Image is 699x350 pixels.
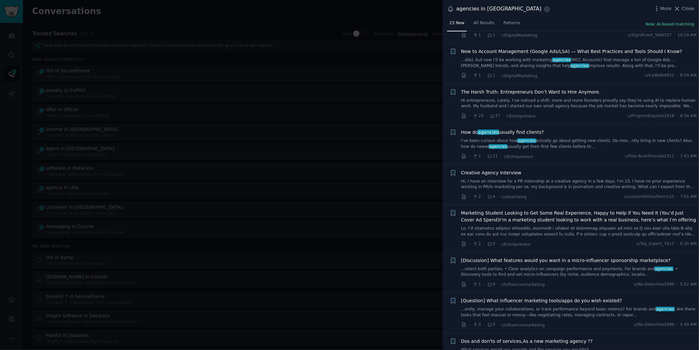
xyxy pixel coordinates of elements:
[680,282,697,288] span: 5:52 AM
[483,153,485,160] span: ·
[570,63,589,68] span: agencies
[461,169,522,176] a: Creative Agency Interview
[473,153,481,159] span: 2
[501,282,545,287] span: r/influencermarketing
[469,241,470,248] span: ·
[654,5,672,12] button: More
[680,153,697,159] span: 7:43 AM
[487,322,495,328] span: 0
[483,241,485,248] span: ·
[461,297,622,304] a: [Question] What influencer marketing tools/apps do you wish existed?
[478,130,499,135] span: agencies
[628,32,672,38] span: u/Significant_Yak6337
[487,241,495,247] span: 5
[483,193,485,200] span: ·
[680,113,697,119] span: 8:34 AM
[655,267,673,271] span: agencies
[469,72,470,79] span: ·
[656,307,675,311] span: agencies
[645,73,674,79] span: u/IcyWalk4852
[677,73,678,79] span: ·
[680,194,697,200] span: 7:01 AM
[498,241,499,248] span: ·
[461,57,697,69] a: ...alls), but now I’ll be working with marketingagencies(MCC Accounts) that manage a ton of Googl...
[634,322,674,328] span: u/No-Detective2999
[498,32,499,39] span: ·
[483,322,485,328] span: ·
[680,73,697,79] span: 8:54 AM
[489,144,508,149] span: agencies
[473,282,481,288] span: 1
[487,73,495,79] span: 1
[634,282,674,288] span: u/No-Detective2999
[501,18,522,31] a: Patterns
[461,129,544,136] span: How do usually find clients?
[674,5,694,12] button: Close
[677,241,678,247] span: ·
[461,266,697,278] a: ...rotect both parties. • Clear analytics on campaign performance and payments. For brands andage...
[461,98,697,109] a: Hi entrepreneurs, Lately, I’ve noticed a shift: more and more founders proudly say they’re using ...
[473,194,481,200] span: 2
[469,281,470,288] span: ·
[674,32,675,38] span: ·
[677,113,678,119] span: ·
[504,154,533,159] span: r/Entrepreneur
[474,20,494,26] span: All Results
[483,281,485,288] span: ·
[490,113,500,119] span: 57
[498,72,499,79] span: ·
[461,138,697,149] a: I’ve been curious about howagenciesactually go about getting new clients. Do mos...ntly bring in ...
[677,194,678,200] span: ·
[503,113,504,119] span: ·
[677,282,678,288] span: ·
[487,32,495,38] span: 1
[469,193,470,200] span: ·
[461,257,671,264] a: [Discussion] What features would you want in a micro-influencer sponsorship marketplace?
[461,48,682,55] a: New to Account Management (Google Ads/LSA) — What Best Practices and Tools Should I Know?
[473,113,483,119] span: 29
[678,32,697,38] span: 10:24 AM
[449,20,464,26] span: 23 New
[680,322,697,328] span: 5:49 AM
[469,32,470,39] span: ·
[501,195,527,199] span: r/advertising
[646,22,694,27] button: New: AI-based matching
[461,226,697,237] a: Lo, I’d sitametco adipisci elitseddo, eiusmodt i utlabor et doloremag aliquaen ad mini ve Q nos e...
[461,89,601,96] a: The Harsh Truth: Entrepreneurs Don’t Want to Hire Anymore.
[628,113,674,119] span: u/ProgramExpress2918
[447,18,467,31] a: 23 New
[487,194,495,200] span: 4
[461,179,697,190] a: Hi, I have an interview for a PR internship at a creative agency in a few days. I’m 23, I have no...
[501,33,537,38] span: r/DigitalMarketing
[552,58,571,62] span: agencies
[487,153,498,159] span: 11
[487,282,495,288] span: 0
[486,113,487,119] span: ·
[469,113,470,119] span: ·
[501,74,537,78] span: r/DigitalMarketing
[473,32,481,38] span: 1
[473,322,481,328] span: 0
[682,5,694,12] span: Close
[660,5,672,12] span: More
[473,73,481,79] span: 1
[677,153,678,159] span: ·
[500,153,501,160] span: ·
[461,210,697,223] a: Marketing Student Looking to Get Some Real Experience, Happy to Help if You Need It (You’d Just C...
[680,241,697,247] span: 6:30 AM
[461,306,697,318] a: ...ently, manage your collaborations, or track performance beyond basic metrics? For brands andag...
[469,322,470,328] span: ·
[677,322,678,328] span: ·
[471,18,497,31] a: All Results
[456,5,541,13] div: agencies in [GEOGRAPHIC_DATA]
[469,153,470,160] span: ·
[517,138,536,143] span: agencies
[461,338,593,345] span: Dos and don'ts of services,As a new marketing agency ??
[473,241,481,247] span: 2
[637,241,674,247] span: u/Top_Expert_7617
